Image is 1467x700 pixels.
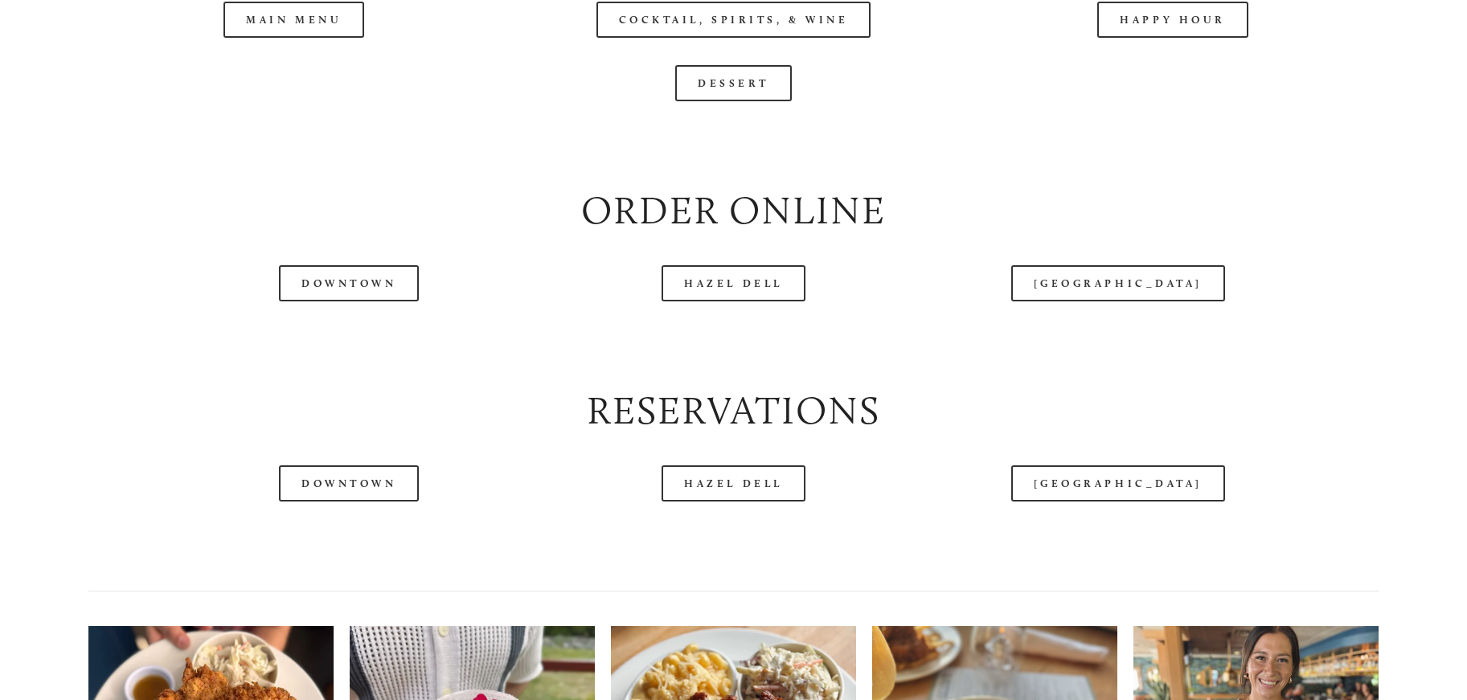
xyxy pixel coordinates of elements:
[279,465,419,501] a: Downtown
[279,265,419,301] a: Downtown
[662,465,805,501] a: Hazel Dell
[88,183,1379,238] h2: Order Online
[1011,265,1225,301] a: [GEOGRAPHIC_DATA]
[662,265,805,301] a: Hazel Dell
[88,383,1379,438] h2: Reservations
[1011,465,1225,501] a: [GEOGRAPHIC_DATA]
